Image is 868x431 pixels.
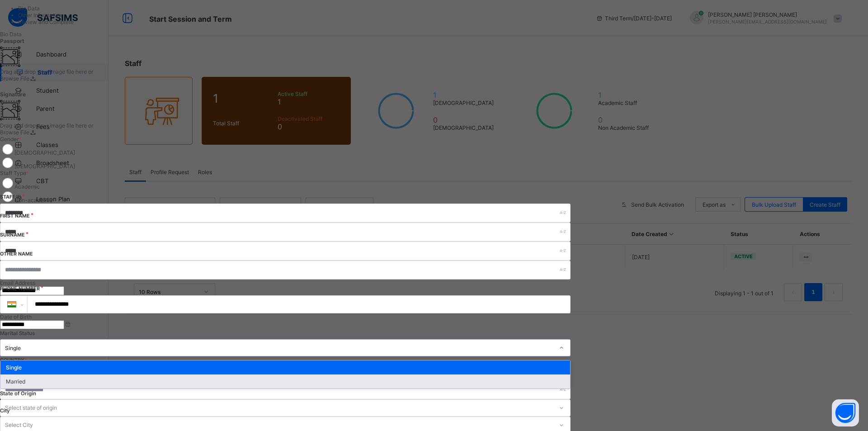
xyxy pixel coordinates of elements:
[0,374,570,388] div: Married
[14,197,52,204] label: Non-academic
[5,399,57,417] div: Select state of origin
[0,360,570,374] div: Single
[5,344,554,351] div: Single
[18,19,74,25] span: Review and Complete
[832,399,859,426] button: Open asap
[18,5,40,12] span: Bio Data
[14,149,75,156] label: [DEMOGRAPHIC_DATA]
[14,163,75,170] label: [DEMOGRAPHIC_DATA]
[18,12,62,19] span: Other Information
[14,183,40,190] label: Academic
